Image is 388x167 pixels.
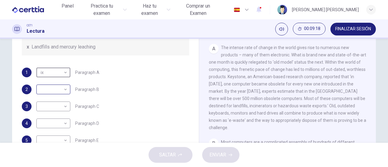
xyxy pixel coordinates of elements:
[82,2,122,17] span: Practica tu examen
[62,2,74,10] span: Panel
[75,87,99,92] span: Paragraph B
[75,104,99,109] span: Paragraph C
[36,64,68,81] div: ix
[209,139,219,148] div: B
[75,138,99,142] span: Paragraph E
[27,28,45,35] h1: Lectura
[134,2,165,17] span: Haz tu examen
[132,1,172,19] button: Haz tu examen
[25,121,28,125] span: 4
[12,4,58,16] a: CERTTIA logo
[293,23,326,35] div: Ocultar
[80,1,129,19] button: Practica tu examen
[25,104,28,109] span: 3
[25,87,28,92] span: 2
[25,70,28,75] span: 1
[209,44,219,54] div: A
[233,8,241,12] img: es
[27,23,33,28] span: CET1
[277,5,287,15] img: Profile picture
[335,27,371,32] span: FINALIZAR SESIÓN
[58,1,77,12] button: Panel
[275,23,288,35] div: Silenciar
[58,1,77,19] a: Panel
[75,70,99,75] span: Paragraph A
[293,23,326,35] button: 00:09:18
[330,23,376,35] button: FINALIZAR SESIÓN
[292,6,359,13] div: [PERSON_NAME] [PERSON_NAME]
[12,4,44,16] img: CERTTIA logo
[32,43,95,51] span: Landfills and mercury leaching
[75,121,99,125] span: Paragraph D
[304,26,320,31] span: 00:09:18
[178,2,219,17] span: Comprar un Examen
[27,43,29,51] span: x
[209,45,366,130] span: The intense rate of change in the world gives rise to numerous new products – many of them electr...
[175,1,221,19] button: Comprar un Examen
[25,138,28,142] span: 5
